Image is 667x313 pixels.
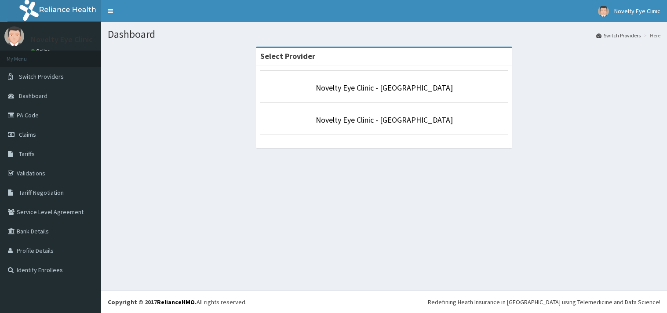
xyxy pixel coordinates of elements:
[157,298,195,306] a: RelianceHMO
[260,51,315,61] strong: Select Provider
[614,7,660,15] span: Novelty Eye Clinic
[101,291,667,313] footer: All rights reserved.
[31,48,52,54] a: Online
[316,83,453,93] a: Novelty Eye Clinic - [GEOGRAPHIC_DATA]
[598,6,609,17] img: User Image
[641,32,660,39] li: Here
[596,32,641,39] a: Switch Providers
[19,150,35,158] span: Tariffs
[428,298,660,306] div: Redefining Heath Insurance in [GEOGRAPHIC_DATA] using Telemedicine and Data Science!
[316,115,453,125] a: Novelty Eye Clinic - [GEOGRAPHIC_DATA]
[19,92,47,100] span: Dashboard
[19,73,64,80] span: Switch Providers
[108,298,197,306] strong: Copyright © 2017 .
[4,26,24,46] img: User Image
[19,131,36,138] span: Claims
[108,29,660,40] h1: Dashboard
[31,36,93,44] p: Novelty Eye Clinic
[19,189,64,197] span: Tariff Negotiation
